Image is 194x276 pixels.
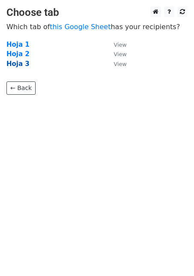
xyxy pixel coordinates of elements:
small: View [114,51,127,57]
small: View [114,42,127,48]
a: Hoja 2 [6,50,30,58]
iframe: Chat Widget [151,235,194,276]
h3: Choose tab [6,6,188,19]
a: Hoja 3 [6,60,30,68]
a: View [105,41,127,48]
a: View [105,50,127,58]
small: View [114,61,127,67]
div: Widget de chat [151,235,194,276]
a: View [105,60,127,68]
p: Which tab of has your recipients? [6,22,188,31]
a: Hoja 1 [6,41,30,48]
a: ← Back [6,81,36,95]
a: this Google Sheet [50,23,111,31]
